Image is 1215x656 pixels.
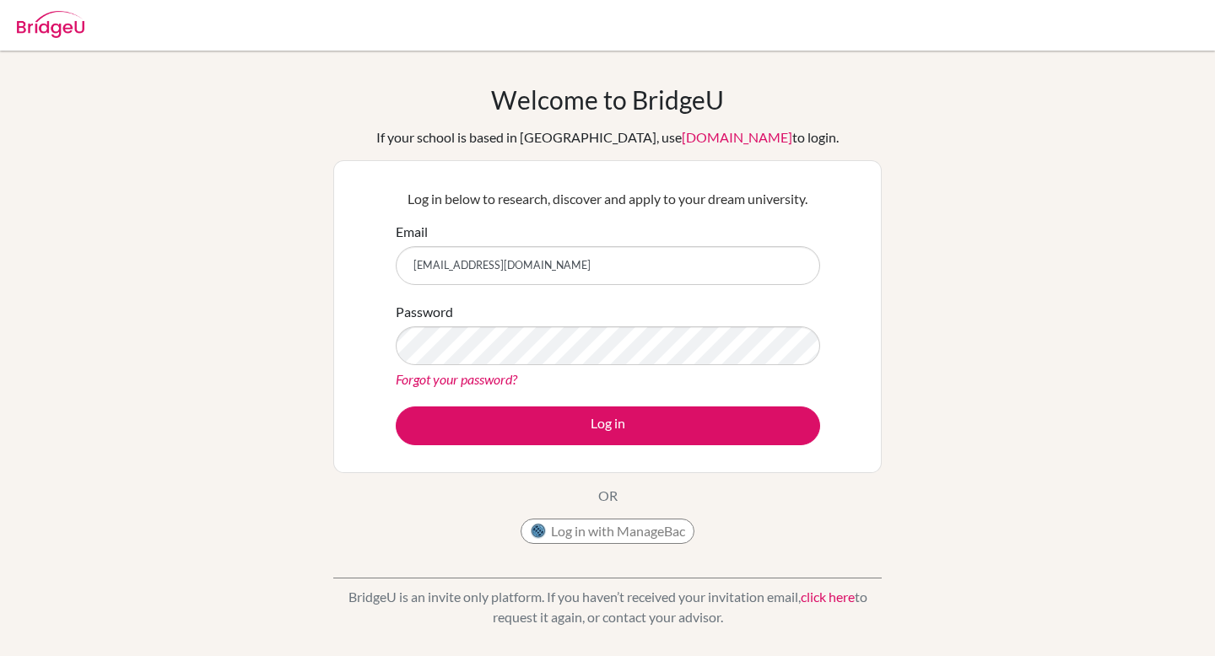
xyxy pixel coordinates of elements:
button: Log in with ManageBac [521,519,694,544]
p: BridgeU is an invite only platform. If you haven’t received your invitation email, to request it ... [333,587,882,627]
p: Log in below to research, discover and apply to your dream university. [396,189,820,209]
label: Password [396,302,453,322]
label: Email [396,222,428,242]
a: Forgot your password? [396,371,517,387]
p: OR [598,486,618,506]
button: Log in [396,406,820,445]
img: Bridge-U [17,11,84,38]
h1: Welcome to BridgeU [491,84,724,115]
a: click here [801,589,855,605]
a: [DOMAIN_NAME] [682,129,792,145]
div: If your school is based in [GEOGRAPHIC_DATA], use to login. [376,127,839,148]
